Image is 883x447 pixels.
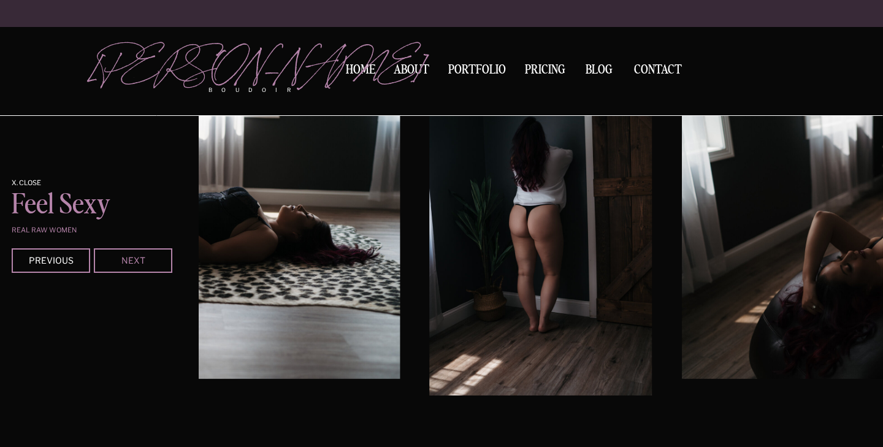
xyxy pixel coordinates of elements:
[12,191,193,223] p: feel sexy
[521,64,568,80] a: Pricing
[14,256,88,264] div: Previous
[90,44,310,80] a: [PERSON_NAME]
[629,64,687,77] a: Contact
[96,256,170,264] div: Next
[208,86,310,94] p: boudoir
[12,227,162,234] p: real raw women
[580,64,618,75] a: BLOG
[430,62,652,395] img: A woman in a black thong and white shirt leans on a wall by a barn door in a studio with wood floor
[12,180,68,187] a: x. Close
[444,64,510,80] a: Portfolio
